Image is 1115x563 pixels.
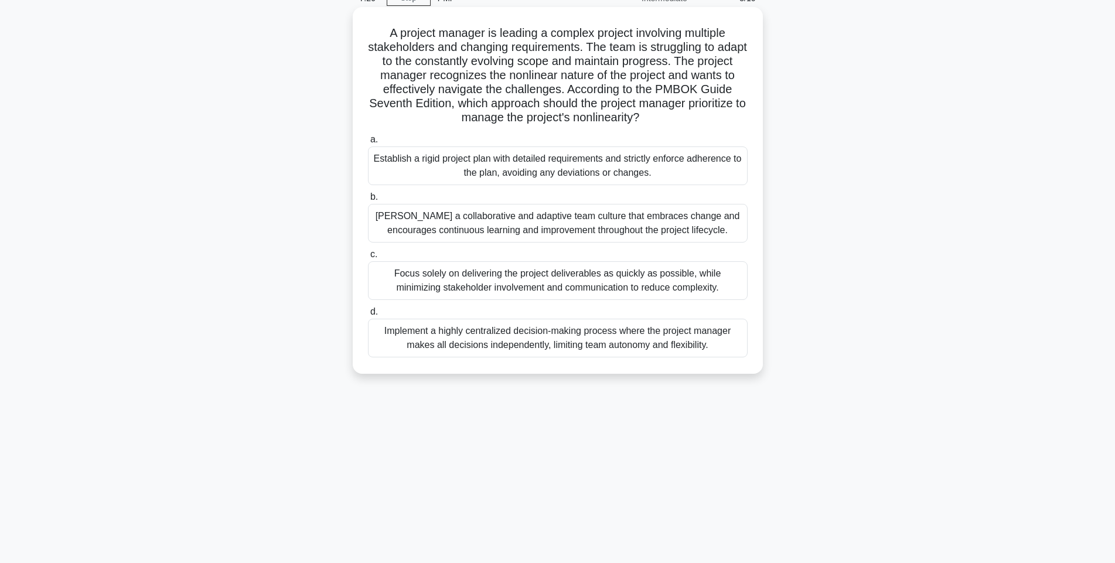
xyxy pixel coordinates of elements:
h5: A project manager is leading a complex project involving multiple stakeholders and changing requi... [367,26,749,125]
span: b. [370,192,378,202]
div: Establish a rigid project plan with detailed requirements and strictly enforce adherence to the p... [368,146,748,185]
div: [PERSON_NAME] a collaborative and adaptive team culture that embraces change and encourages conti... [368,204,748,243]
div: Implement a highly centralized decision-making process where the project manager makes all decisi... [368,319,748,357]
span: d. [370,306,378,316]
div: Focus solely on delivering the project deliverables as quickly as possible, while minimizing stak... [368,261,748,300]
span: c. [370,249,377,259]
span: a. [370,134,378,144]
